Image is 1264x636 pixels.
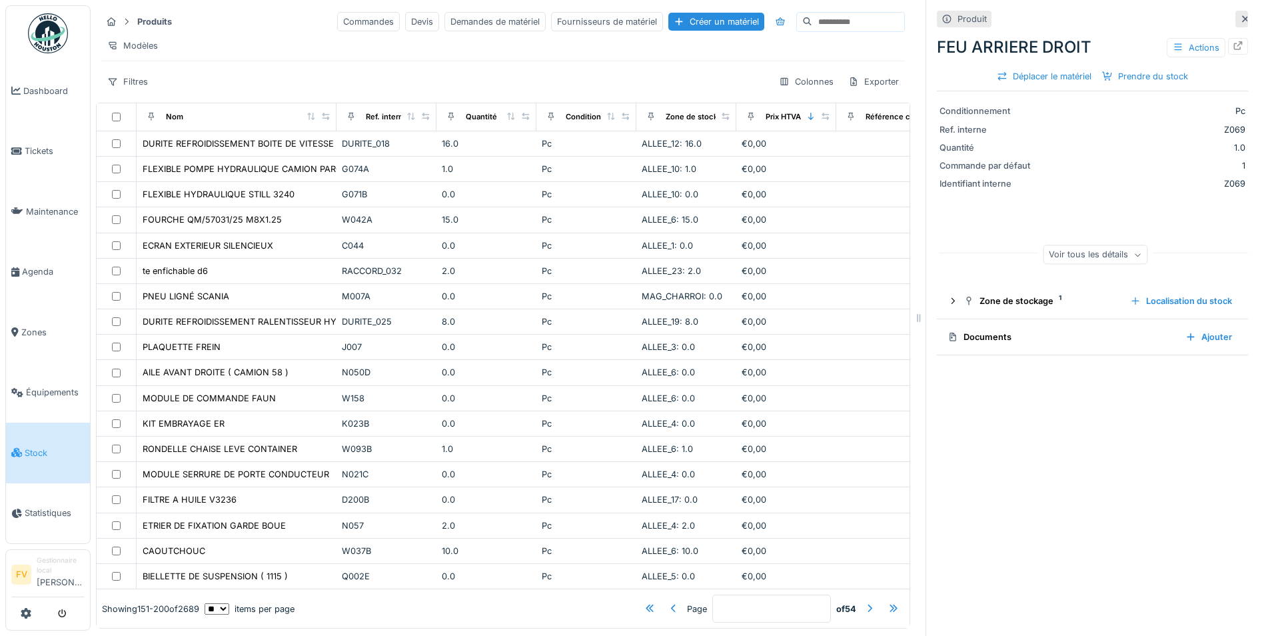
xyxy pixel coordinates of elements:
div: G071B [342,188,431,201]
div: Quantité [466,111,497,123]
div: €0,00 [742,137,831,150]
span: ALLEE_6: 0.0 [642,393,695,403]
div: Pc [542,545,631,557]
div: Produit [957,13,987,25]
div: FOURCHE QM/57031/25 M8X1.25 [143,213,282,226]
div: C044 [342,239,431,252]
div: 0.0 [442,366,531,379]
a: Zones [6,302,90,363]
div: Ajouter [1180,328,1237,346]
div: Pc [542,188,631,201]
span: ALLEE_4: 0.0 [642,469,695,479]
div: BIELLETTE DE SUSPENSION ( 1115 ) [143,570,288,583]
div: 0.0 [442,341,531,353]
div: Pc [542,341,631,353]
div: 8.0 [442,315,531,328]
div: €0,00 [742,545,831,557]
a: Tickets [6,121,90,182]
div: Pc [542,417,631,430]
div: N021C [342,468,431,481]
img: Badge_color-CXgf-gQk.svg [28,13,68,53]
div: Ref. interne [366,111,408,123]
div: Prendre du stock [1097,67,1193,85]
div: Pc [542,493,631,506]
div: Pc [542,315,631,328]
div: RONDELLE CHAISE LEVE CONTAINER [143,443,297,455]
div: Quantité [940,141,1039,154]
div: 0.0 [442,239,531,252]
span: ALLEE_6: 0.0 [642,367,695,377]
div: DURITE_018 [342,137,431,150]
span: Dashboard [23,85,85,97]
div: €0,00 [742,493,831,506]
div: €0,00 [742,570,831,583]
div: Commandes [337,12,400,31]
span: Maintenance [26,205,85,218]
div: Z069 [1045,123,1245,136]
div: 10.0 [442,545,531,557]
div: RACCORD_032 [342,265,431,277]
div: DURITE REFROIDISSEMENT RALENTISSEUR HYDRAULIQUE [143,315,386,328]
li: FV [11,565,31,585]
div: 0.0 [442,570,531,583]
div: Pc [542,392,631,405]
span: Stock [25,447,85,459]
div: Identifiant interne [940,177,1039,190]
span: ALLEE_6: 10.0 [642,546,698,556]
div: Pc [1045,105,1245,117]
span: ALLEE_6: 15.0 [642,215,698,225]
div: 1.0 [1045,141,1245,154]
div: 1 [1045,159,1245,172]
span: ALLEE_5: 0.0 [642,571,695,581]
div: ECRAN EXTERIEUR SILENCIEUX [143,239,273,252]
div: Showing 151 - 200 of 2689 [102,602,199,615]
summary: DocumentsAjouter [942,325,1243,349]
div: Zone de stockage [963,295,1119,307]
div: Pc [542,468,631,481]
span: ALLEE_23: 2.0 [642,266,701,276]
div: Créer un matériel [668,13,764,31]
div: 0.0 [442,417,531,430]
span: ALLEE_4: 0.0 [642,419,695,429]
div: €0,00 [742,315,831,328]
div: Voir tous les détails [1043,245,1147,265]
div: €0,00 [742,468,831,481]
div: Colonnes [773,72,840,91]
div: D200B [342,493,431,506]
div: Pc [542,290,631,303]
div: Pc [542,163,631,175]
div: M007A [342,290,431,303]
div: DURITE REFROIDISSEMENT BOITE DE VITESSE [143,137,334,150]
div: 0.0 [442,468,531,481]
strong: of 54 [836,602,856,615]
div: Documents [948,331,1175,343]
div: Ref. interne [940,123,1039,136]
div: N057 [342,519,431,532]
div: Fournisseurs de matériel [551,12,663,31]
div: PLAQUETTE FREIN [143,341,221,353]
div: €0,00 [742,239,831,252]
div: Pc [542,519,631,532]
div: Localisation du stock [1125,292,1237,310]
a: Agenda [6,242,90,303]
div: Conditionnement [566,111,629,123]
span: Équipements [26,386,85,399]
span: MAG_CHARROI: 0.0 [642,291,722,301]
span: Zones [21,326,85,339]
div: Référence constructeur [866,111,953,123]
div: Nom [166,111,183,123]
div: €0,00 [742,213,831,226]
div: Q002E [342,570,431,583]
div: 15.0 [442,213,531,226]
div: FEU ARRIERE DROIT [937,35,1248,59]
div: W158 [342,392,431,405]
div: te enfichable d6 [143,265,208,277]
div: €0,00 [742,443,831,455]
div: €0,00 [742,341,831,353]
summary: Zone de stockage1Localisation du stock [942,289,1243,313]
div: €0,00 [742,163,831,175]
div: G074A [342,163,431,175]
a: FV Gestionnaire local[PERSON_NAME] [11,555,85,597]
a: Maintenance [6,181,90,242]
div: Pc [542,239,631,252]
